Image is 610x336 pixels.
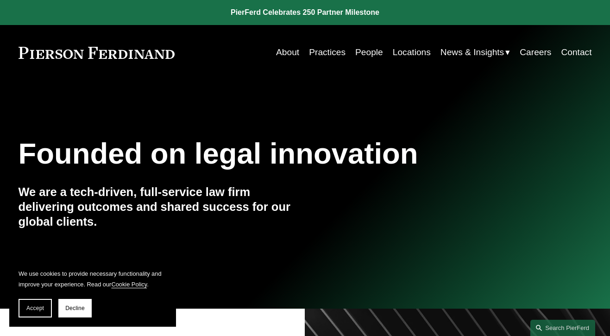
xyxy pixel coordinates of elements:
[309,44,346,61] a: Practices
[530,320,595,336] a: Search this site
[393,44,431,61] a: Locations
[19,137,497,171] h1: Founded on legal innovation
[65,305,85,311] span: Decline
[276,44,299,61] a: About
[440,44,510,61] a: folder dropdown
[58,299,92,317] button: Decline
[440,44,504,60] span: News & Insights
[26,305,44,311] span: Accept
[19,299,52,317] button: Accept
[561,44,591,61] a: Contact
[111,281,147,288] a: Cookie Policy
[19,268,167,290] p: We use cookies to provide necessary functionality and improve your experience. Read our .
[355,44,383,61] a: People
[9,259,176,327] section: Cookie banner
[19,184,305,229] h4: We are a tech-driven, full-service law firm delivering outcomes and shared success for our global...
[520,44,551,61] a: Careers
